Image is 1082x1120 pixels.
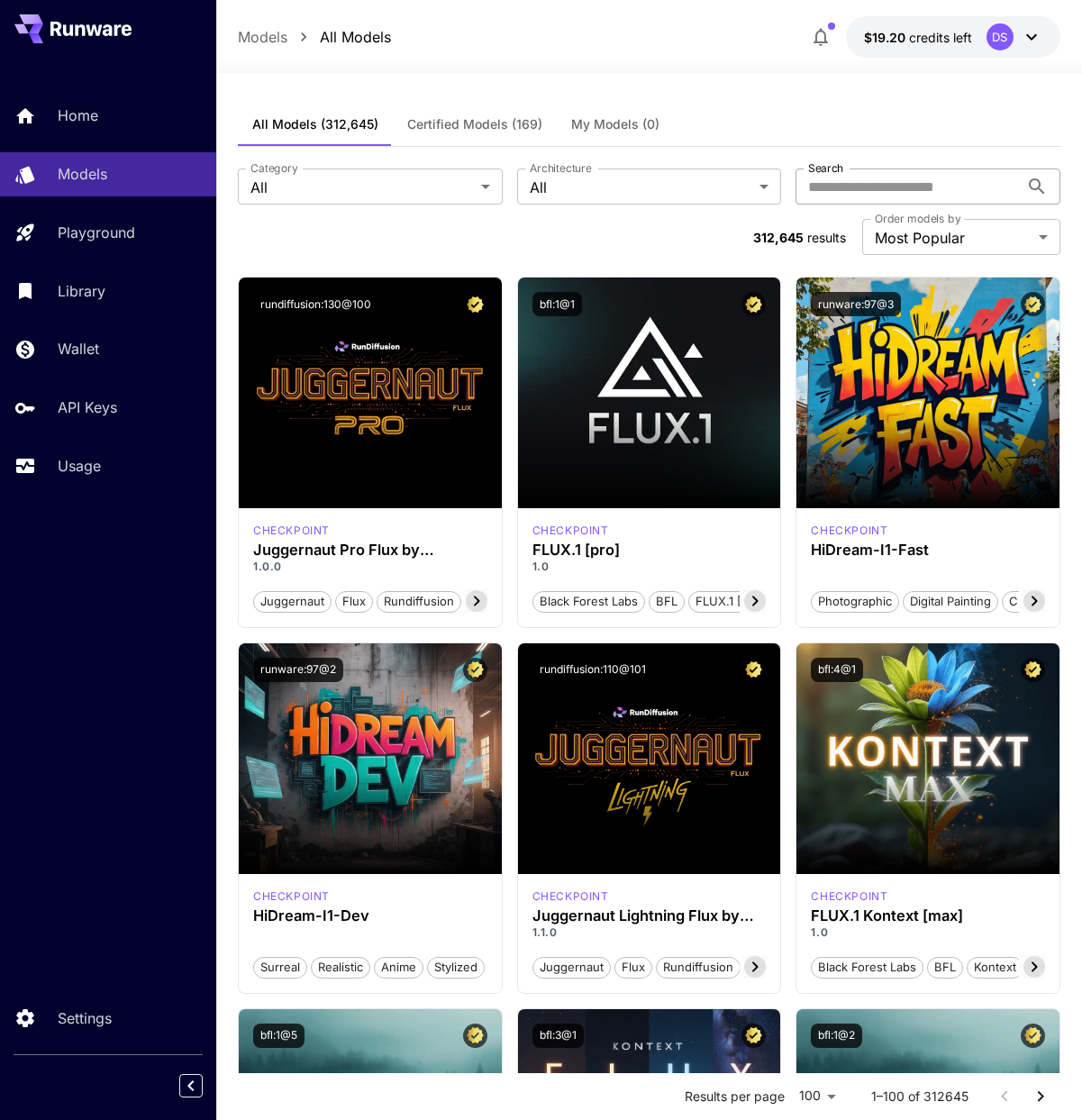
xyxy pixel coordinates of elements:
[377,593,460,611] span: rundiffusion
[253,559,487,575] p: 1.0.0
[250,177,474,198] span: All
[532,559,767,575] p: 1.0
[532,955,611,979] button: juggernaut
[1003,593,1070,611] span: Cinematic
[808,160,843,176] label: Search
[903,589,998,613] button: Digital Painting
[811,523,887,539] p: checkpoint
[238,26,391,48] nav: breadcrumb
[685,1088,785,1106] p: Results per page
[320,26,391,48] a: All Models
[336,593,372,611] span: flux
[968,959,1023,977] span: Kontext
[58,396,117,418] p: API Keys
[571,116,659,132] span: My Models (0)
[254,959,306,977] span: Surreal
[1002,589,1071,613] button: Cinematic
[741,1024,766,1048] button: Certified Model – Vetted for best performance and includes a commercial license.
[1021,658,1045,682] button: Certified Model – Vetted for best performance and includes a commercial license.
[532,888,609,905] p: checkpoint
[532,1024,584,1048] button: bfl:3@1
[657,959,740,977] span: rundiffusion
[614,955,652,979] button: flux
[792,1083,842,1109] div: 100
[253,955,307,979] button: Surreal
[312,959,369,977] span: Realistic
[253,888,330,905] p: checkpoint
[253,658,343,682] button: runware:97@2
[753,230,804,245] span: 312,645
[311,955,370,979] button: Realistic
[846,16,1060,58] button: $19.20328DS
[253,907,487,924] h3: HiDream-I1-Dev
[532,658,653,682] button: rundiffusion:110@101
[811,888,887,905] div: FLUX.1 Kontext [max]
[58,163,107,185] p: Models
[253,1024,305,1048] button: bfl:1@5
[812,593,898,611] span: Photographic
[811,888,887,905] p: checkpoint
[375,959,423,977] span: Anime
[407,116,542,132] span: Certified Models (169)
[253,542,487,559] h3: Juggernaut Pro Flux by RunDiffusion
[532,523,609,539] p: checkpoint
[253,292,378,316] button: rundiffusion:130@100
[532,888,609,905] div: FLUX.1 D
[807,230,846,245] span: results
[811,542,1045,559] h3: HiDream-I1-Fast
[811,292,901,316] button: runware:97@3
[811,589,899,613] button: Photographic
[928,959,962,977] span: BFL
[533,593,644,611] span: Black Forest Labs
[811,1024,862,1048] button: bfl:1@2
[374,955,423,979] button: Anime
[812,959,923,977] span: Black Forest Labs
[656,955,741,979] button: rundiffusion
[864,30,909,45] span: $19.20
[1021,292,1045,316] button: Certified Model – Vetted for best performance and includes a commercial license.
[532,542,767,559] h3: FLUX.1 [pro]
[58,222,135,243] p: Playground
[532,292,582,316] button: bfl:1@1
[741,658,766,682] button: Certified Model – Vetted for best performance and includes a commercial license.
[1023,1079,1059,1115] button: Go to next page
[650,593,684,611] span: BFL
[463,292,487,316] button: Certified Model – Vetted for best performance and includes a commercial license.
[875,211,960,226] label: Order models by
[463,1024,487,1048] button: Certified Model – Vetted for best performance and includes a commercial license.
[909,30,972,45] span: credits left
[987,23,1014,50] div: DS
[532,924,767,941] p: 1.1.0
[871,1088,968,1106] p: 1–100 of 312645
[532,907,767,924] div: Juggernaut Lightning Flux by RunDiffusion
[253,523,330,539] p: checkpoint
[615,959,651,977] span: flux
[58,1007,112,1029] p: Settings
[689,593,771,611] span: FLUX.1 [pro]
[967,955,1023,979] button: Kontext
[904,593,997,611] span: Digital Painting
[179,1074,203,1097] button: Collapse sidebar
[811,924,1045,941] p: 1.0
[253,589,332,613] button: juggernaut
[811,955,923,979] button: Black Forest Labs
[530,160,591,176] label: Architecture
[927,955,963,979] button: BFL
[811,658,863,682] button: bfl:4@1
[253,888,330,905] div: HiDream Dev
[741,292,766,316] button: Certified Model – Vetted for best performance and includes a commercial license.
[811,907,1045,924] h3: FLUX.1 Kontext [max]
[864,28,972,47] div: $19.20328
[427,955,485,979] button: Stylized
[250,160,298,176] label: Category
[252,116,378,132] span: All Models (312,645)
[463,658,487,682] button: Certified Model – Vetted for best performance and includes a commercial license.
[532,589,645,613] button: Black Forest Labs
[1021,1024,1045,1048] button: Certified Model – Vetted for best performance and includes a commercial license.
[875,227,1032,249] span: Most Popular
